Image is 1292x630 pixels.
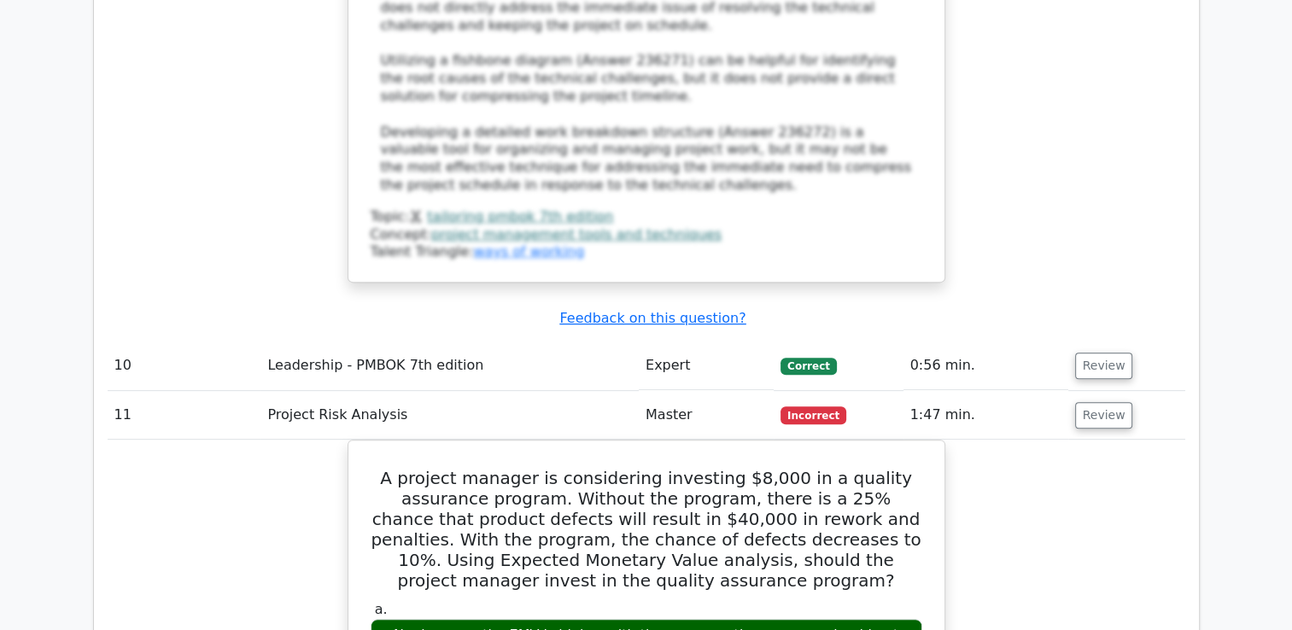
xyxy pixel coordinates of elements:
td: Master [639,391,774,440]
td: Expert [639,341,774,390]
h5: A project manager is considering investing $8,000 in a quality assurance program. Without the pro... [369,468,924,591]
td: 1:47 min. [903,391,1068,440]
button: Review [1075,402,1133,429]
td: 10 [108,341,261,390]
div: Topic: [371,208,922,226]
td: Leadership - PMBOK 7th edition [260,341,639,390]
a: Feedback on this question? [559,310,745,326]
a: ways of working [473,243,584,260]
div: Concept: [371,226,922,244]
td: Project Risk Analysis [260,391,639,440]
span: Correct [780,358,836,375]
span: a. [375,601,388,617]
span: Incorrect [780,406,846,423]
button: Review [1075,353,1133,379]
td: 11 [108,391,261,440]
div: Talent Triangle: [371,208,922,261]
a: project management tools and techniques [431,226,722,242]
a: tailoring pmbok 7th edition [427,208,613,225]
td: 0:56 min. [903,341,1068,390]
